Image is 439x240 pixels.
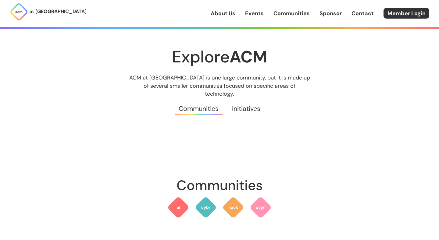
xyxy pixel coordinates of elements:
[195,196,217,218] img: ACM Cyber
[167,196,189,218] img: ACM AI
[225,98,267,120] a: Initiatives
[211,9,235,17] a: About Us
[29,8,87,16] p: at [GEOGRAPHIC_DATA]
[73,175,366,196] h2: Communities
[245,9,264,17] a: Events
[172,98,225,120] a: Communities
[10,3,87,21] a: at [GEOGRAPHIC_DATA]
[273,9,310,17] a: Communities
[384,8,429,19] a: Member Login
[352,9,374,17] a: Contact
[73,48,366,66] h1: Explore
[10,3,28,21] img: ACM Logo
[123,74,316,97] p: ACM at [GEOGRAPHIC_DATA] is one large community, but it is made up of several smaller communities...
[319,9,342,17] a: Sponsor
[222,196,244,218] img: ACM Hack
[230,46,267,68] strong: ACM
[250,196,272,218] img: ACM Design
